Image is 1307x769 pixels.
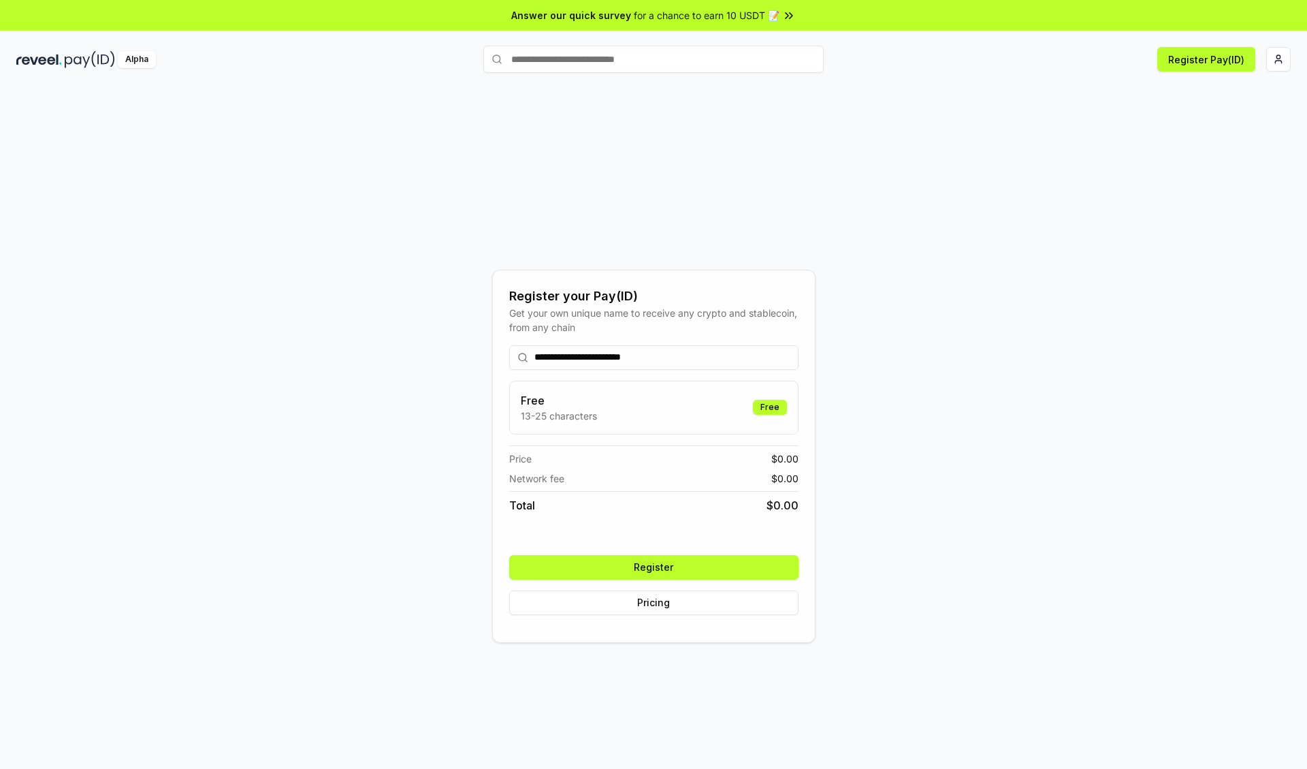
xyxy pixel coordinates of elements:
[767,497,798,514] span: $ 0.00
[509,452,532,466] span: Price
[509,306,798,334] div: Get your own unique name to receive any crypto and stablecoin, from any chain
[509,287,798,306] div: Register your Pay(ID)
[753,400,787,415] div: Free
[771,452,798,466] span: $ 0.00
[771,471,798,486] span: $ 0.00
[1157,47,1255,72] button: Register Pay(ID)
[509,471,564,486] span: Network fee
[509,555,798,580] button: Register
[521,409,597,423] p: 13-25 characters
[521,392,597,409] h3: Free
[509,497,535,514] span: Total
[509,591,798,615] button: Pricing
[118,51,156,68] div: Alpha
[65,51,115,68] img: pay_id
[511,8,631,22] span: Answer our quick survey
[16,51,62,68] img: reveel_dark
[634,8,779,22] span: for a chance to earn 10 USDT 📝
